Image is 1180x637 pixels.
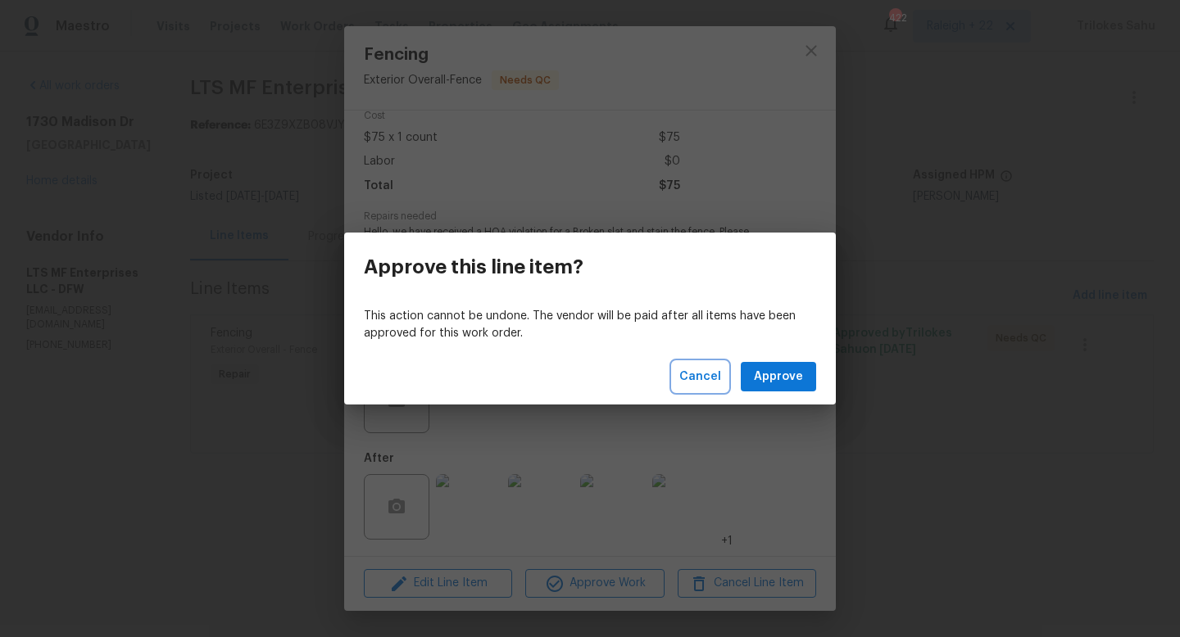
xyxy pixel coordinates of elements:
h3: Approve this line item? [364,255,583,278]
button: Cancel [673,362,728,392]
span: Approve [754,367,803,387]
span: Cancel [679,367,721,387]
button: Approve [741,362,816,392]
p: This action cannot be undone. The vendor will be paid after all items have been approved for this... [364,308,816,342]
